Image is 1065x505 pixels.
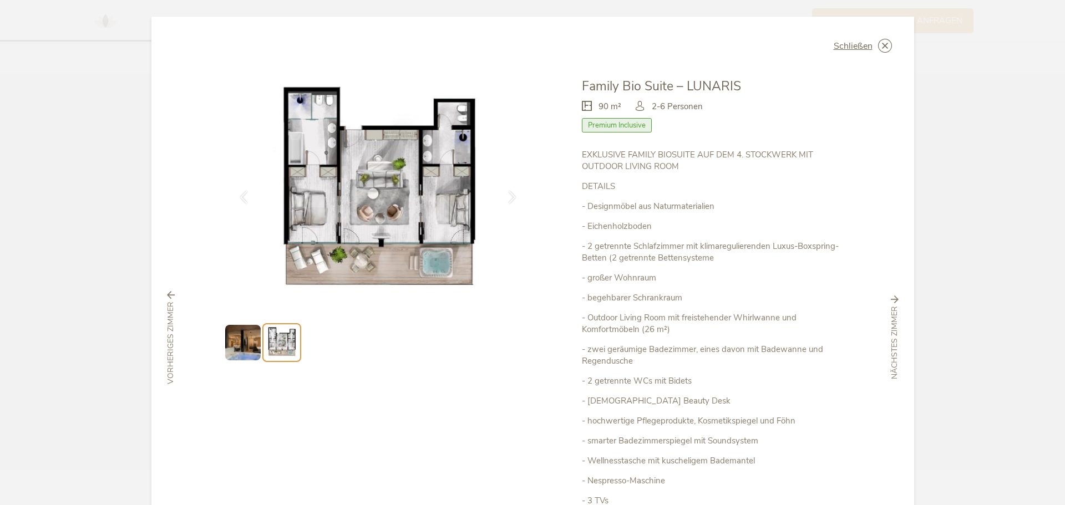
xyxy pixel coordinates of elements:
[582,292,841,304] p: - begehbarer Schrankraum
[265,326,298,359] img: Preview
[582,241,841,264] p: - 2 getrennte Schlafzimmer mit klimaregulierenden Luxus-Boxspring-Betten (2 getrennte Bettensysteme
[582,118,652,132] span: Premium Inclusive
[582,312,841,335] p: - Outdoor Living Room mit freistehender Whirlwanne und Komfortmöbeln (26 m²)
[224,78,533,309] img: Family Bio Suite – LUNARIS
[582,149,841,172] p: EXKLUSIVE FAMILY BIOSUITE AUF DEM 4. STOCKWERK MIT OUTDOOR LIVING ROOM
[582,344,841,367] p: - zwei geräumige Badezimmer, eines davon mit Badewanne und Regendusche
[582,221,841,232] p: - Eichenholzboden
[582,395,841,407] p: - [DEMOGRAPHIC_DATA] Beauty Desk
[652,101,703,113] span: 2-6 Personen
[225,325,261,360] img: Preview
[889,306,900,379] span: nächstes Zimmer
[582,272,841,284] p: - großer Wohnraum
[599,101,621,113] span: 90 m²
[582,435,841,447] p: - smarter Badezimmerspiegel mit Soundsystem
[582,201,841,212] p: - Designmöbel aus Naturmaterialien
[582,455,841,467] p: - Wellnesstasche mit kuscheligem Bademantel
[582,415,841,427] p: - hochwertige Pflegeprodukte, Kosmetikspiegel und Föhn
[165,302,176,384] span: vorheriges Zimmer
[582,78,741,95] span: Family Bio Suite – LUNARIS
[582,181,841,192] p: DETAILS
[582,375,841,387] p: - 2 getrennte WCs mit Bidets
